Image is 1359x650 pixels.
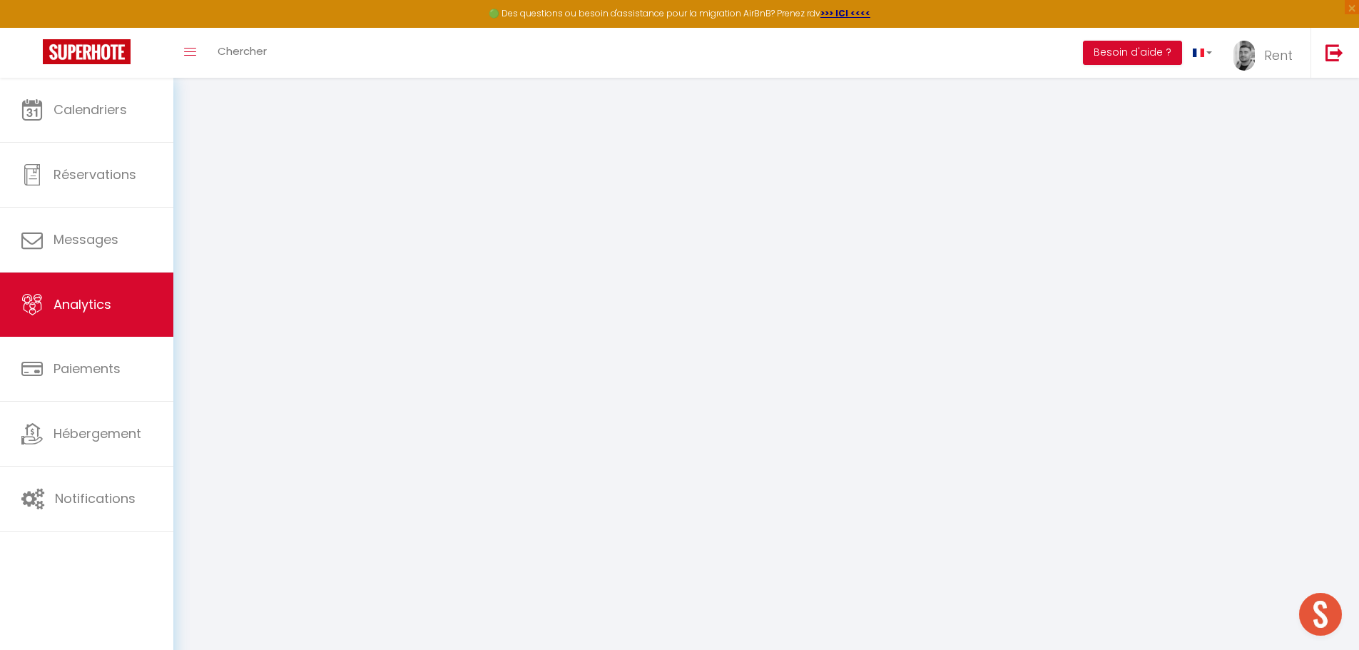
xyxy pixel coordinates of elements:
span: Réservations [54,166,136,183]
a: >>> ICI <<<< [820,7,870,19]
a: ... Rent [1223,28,1310,78]
span: Rent [1264,46,1293,64]
button: Besoin d'aide ? [1083,41,1182,65]
span: Messages [54,230,118,248]
span: Notifications [55,489,136,507]
span: Analytics [54,295,111,313]
img: logout [1325,44,1343,61]
span: Calendriers [54,101,127,118]
img: ... [1233,41,1255,71]
a: Chercher [207,28,278,78]
div: Ouvrir le chat [1299,593,1342,636]
span: Chercher [218,44,267,59]
span: Paiements [54,360,121,377]
span: Hébergement [54,425,141,442]
img: Super Booking [43,39,131,64]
